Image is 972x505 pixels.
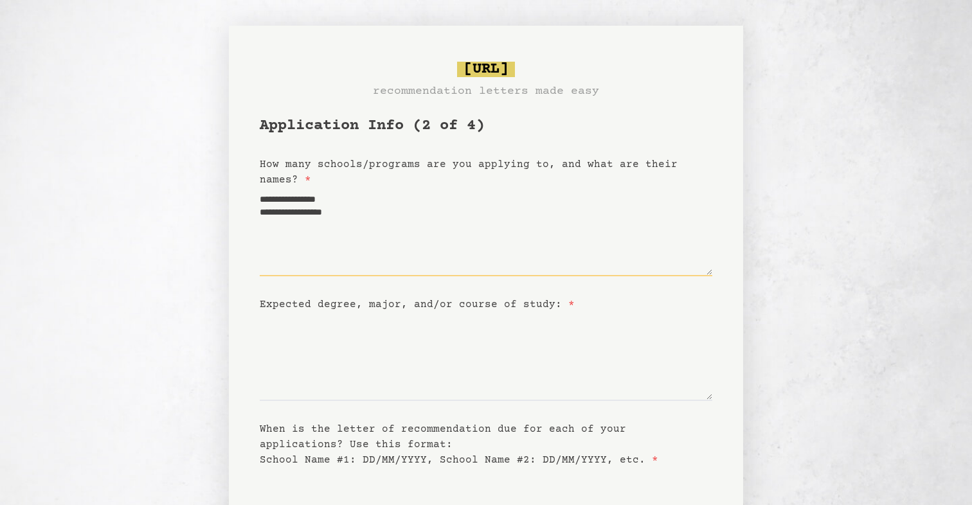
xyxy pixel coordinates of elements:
[260,423,658,466] label: When is the letter of recommendation due for each of your applications? Use this format: School N...
[260,116,712,136] h1: Application Info (2 of 4)
[373,82,599,100] h3: recommendation letters made easy
[260,159,678,186] label: How many schools/programs are you applying to, and what are their names?
[457,62,515,77] span: [URL]
[260,299,575,310] label: Expected degree, major, and/or course of study:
